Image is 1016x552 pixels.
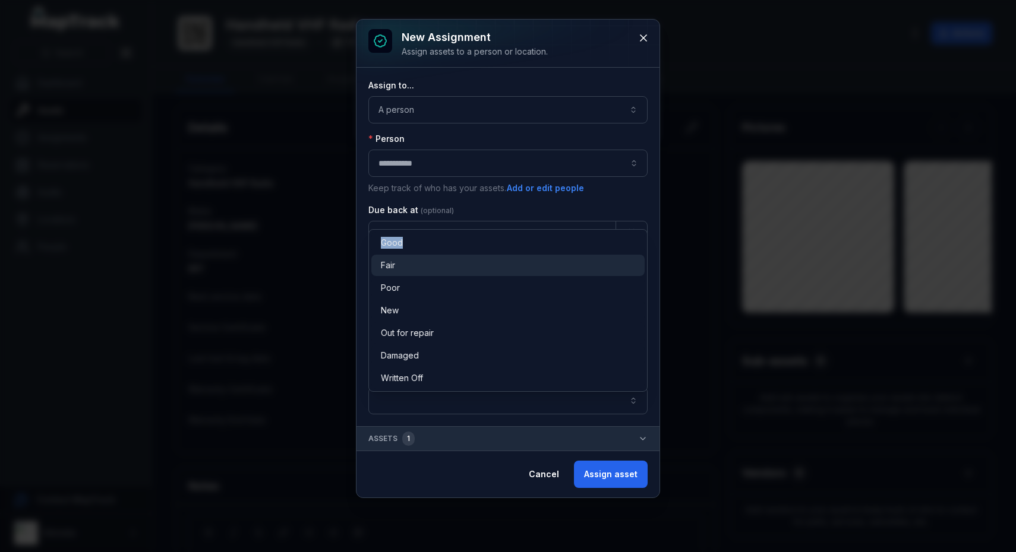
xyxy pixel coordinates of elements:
span: Fair [381,259,395,271]
span: Damaged [381,350,419,361]
span: Written Off [381,372,423,384]
span: Out for repair [381,327,434,339]
span: Poor [381,282,400,294]
span: New [381,304,399,316]
span: Good [381,237,403,249]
